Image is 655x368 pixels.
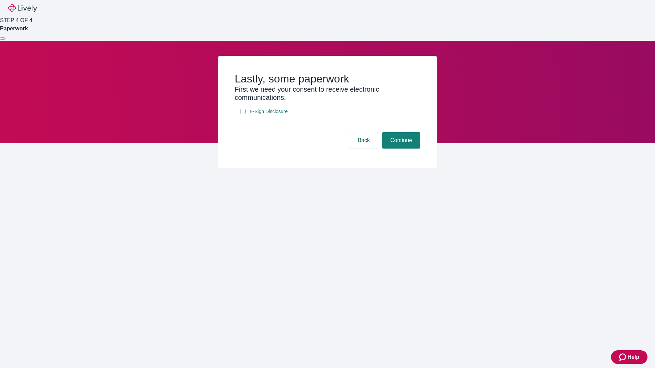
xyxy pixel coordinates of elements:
h2: Lastly, some paperwork [235,72,420,85]
svg: Zendesk support icon [619,353,627,361]
span: E-Sign Disclosure [250,108,288,115]
button: Continue [382,132,420,149]
span: Help [627,353,639,361]
img: Lively [8,4,37,12]
a: e-sign disclosure document [248,107,289,116]
button: Zendesk support iconHelp [611,350,647,364]
h3: First we need your consent to receive electronic communications. [235,85,420,102]
button: Back [349,132,378,149]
